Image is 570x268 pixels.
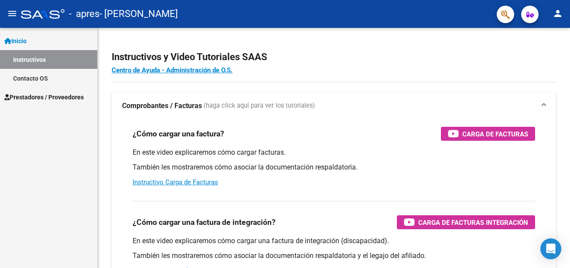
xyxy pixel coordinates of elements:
[133,236,535,246] p: En este video explicaremos cómo cargar una factura de integración (discapacidad).
[462,129,528,139] span: Carga de Facturas
[133,178,218,186] a: Instructivo Carga de Facturas
[7,8,17,19] mat-icon: menu
[112,49,556,65] h2: Instructivos y Video Tutoriales SAAS
[133,163,535,172] p: También les mostraremos cómo asociar la documentación respaldatoria.
[204,101,315,111] span: (haga click aquí para ver los tutoriales)
[441,127,535,141] button: Carga de Facturas
[418,217,528,228] span: Carga de Facturas Integración
[4,92,84,102] span: Prestadores / Proveedores
[133,148,535,157] p: En este video explicaremos cómo cargar facturas.
[122,101,202,111] strong: Comprobantes / Facturas
[4,36,27,46] span: Inicio
[112,66,232,74] a: Centro de Ayuda - Administración de O.S.
[69,4,99,24] span: - apres
[133,251,535,261] p: También les mostraremos cómo asociar la documentación respaldatoria y el legajo del afiliado.
[133,128,224,140] h3: ¿Cómo cargar una factura?
[112,92,556,120] mat-expansion-panel-header: Comprobantes / Facturas (haga click aquí para ver los tutoriales)
[397,215,535,229] button: Carga de Facturas Integración
[99,4,178,24] span: - [PERSON_NAME]
[553,8,563,19] mat-icon: person
[540,238,561,259] div: Open Intercom Messenger
[133,216,276,228] h3: ¿Cómo cargar una factura de integración?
